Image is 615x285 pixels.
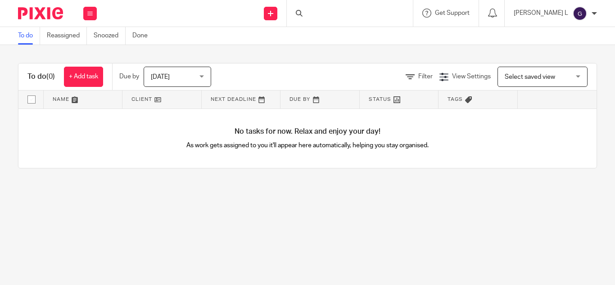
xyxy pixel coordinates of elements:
span: View Settings [452,73,491,80]
span: (0) [46,73,55,80]
a: Snoozed [94,27,126,45]
p: [PERSON_NAME] L [514,9,568,18]
a: Reassigned [47,27,87,45]
span: Filter [418,73,433,80]
a: Done [132,27,154,45]
span: Get Support [435,10,470,16]
img: svg%3E [573,6,587,21]
h4: No tasks for now. Relax and enjoy your day! [18,127,597,136]
h1: To do [27,72,55,81]
span: Select saved view [505,74,555,80]
span: [DATE] [151,74,170,80]
p: As work gets assigned to you it'll appear here automatically, helping you stay organised. [163,141,452,150]
a: + Add task [64,67,103,87]
p: Due by [119,72,139,81]
span: Tags [448,97,463,102]
img: Pixie [18,7,63,19]
a: To do [18,27,40,45]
